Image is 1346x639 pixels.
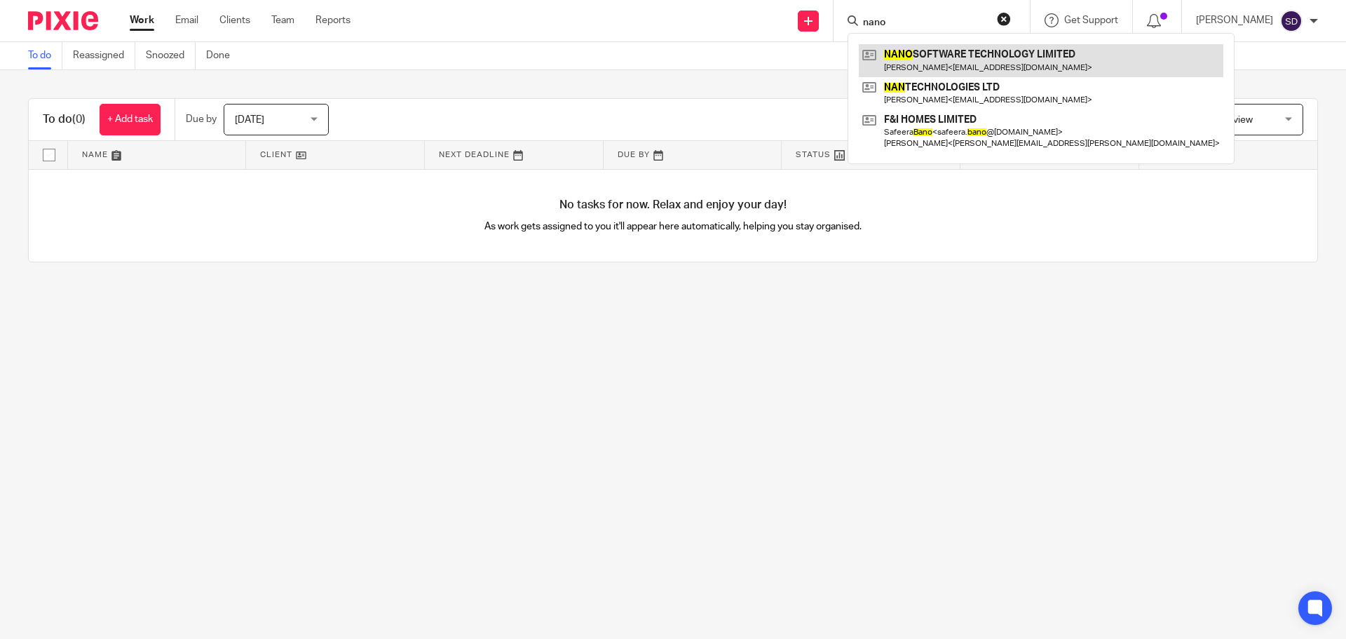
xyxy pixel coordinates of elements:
button: Clear [997,12,1011,26]
a: Done [206,42,240,69]
a: Team [271,13,294,27]
h4: No tasks for now. Relax and enjoy your day! [29,198,1317,213]
a: Snoozed [146,42,196,69]
p: [PERSON_NAME] [1196,13,1273,27]
span: (0) [72,114,86,125]
span: [DATE] [235,115,264,125]
h1: To do [43,112,86,127]
a: Work [130,13,154,27]
a: Clients [219,13,250,27]
a: + Add task [100,104,161,135]
a: Reports [315,13,351,27]
p: As work gets assigned to you it'll appear here automatically, helping you stay organised. [351,220,995,234]
a: Email [175,13,198,27]
p: Due by [186,112,217,126]
img: Pixie [28,11,98,30]
span: Get Support [1064,15,1118,25]
img: svg%3E [1280,10,1303,32]
input: Search [862,17,988,29]
a: Reassigned [73,42,135,69]
a: To do [28,42,62,69]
